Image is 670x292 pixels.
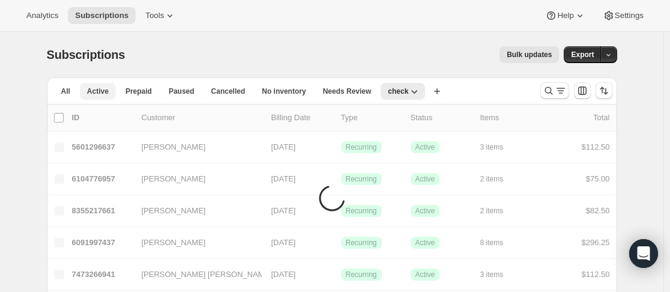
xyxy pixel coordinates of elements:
span: check [388,87,408,96]
button: Bulk updates [499,46,559,63]
span: Bulk updates [507,50,552,59]
span: Tools [145,11,164,20]
button: Help [538,7,593,24]
span: Help [557,11,573,20]
button: Export [564,46,601,63]
span: Analytics [26,11,58,20]
button: Subscriptions [68,7,136,24]
span: Settings [615,11,644,20]
span: Cancelled [211,87,246,96]
span: Subscriptions [47,48,125,61]
button: Settings [596,7,651,24]
button: Tools [138,7,183,24]
button: Create new view [427,83,447,100]
span: All [61,87,70,96]
span: Prepaid [125,87,152,96]
div: Open Intercom Messenger [629,239,658,268]
span: No inventory [262,87,306,96]
button: Sort the results [596,82,612,99]
button: Customize table column order and visibility [574,82,591,99]
span: Paused [169,87,195,96]
span: Export [571,50,594,59]
button: Analytics [19,7,65,24]
span: Subscriptions [75,11,128,20]
span: Needs Review [323,87,372,96]
button: Search and filter results [540,82,569,99]
span: Active [87,87,109,96]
